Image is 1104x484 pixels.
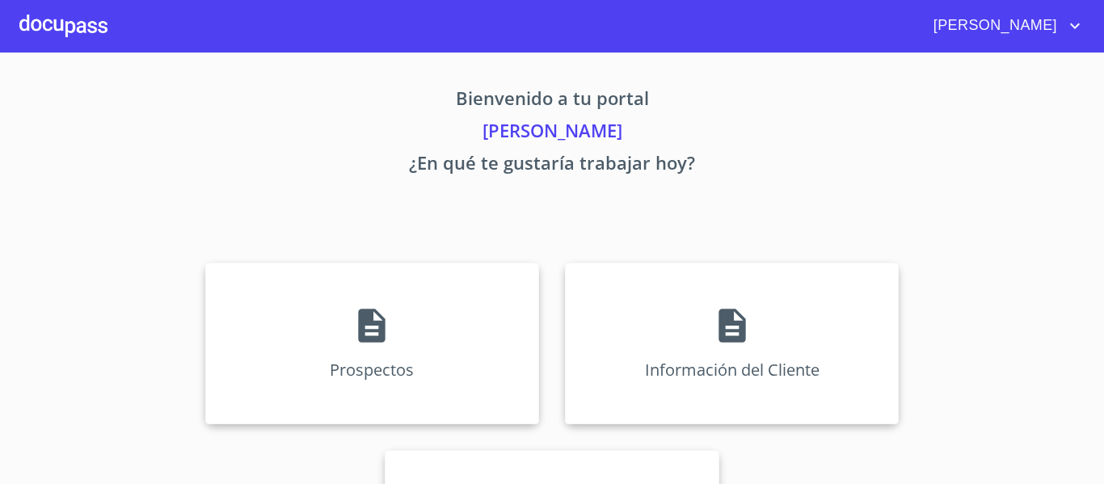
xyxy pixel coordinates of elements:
[54,117,1050,149] p: [PERSON_NAME]
[921,13,1065,39] span: [PERSON_NAME]
[330,359,414,381] p: Prospectos
[921,13,1085,39] button: account of current user
[54,149,1050,182] p: ¿En qué te gustaría trabajar hoy?
[54,85,1050,117] p: Bienvenido a tu portal
[645,359,820,381] p: Información del Cliente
